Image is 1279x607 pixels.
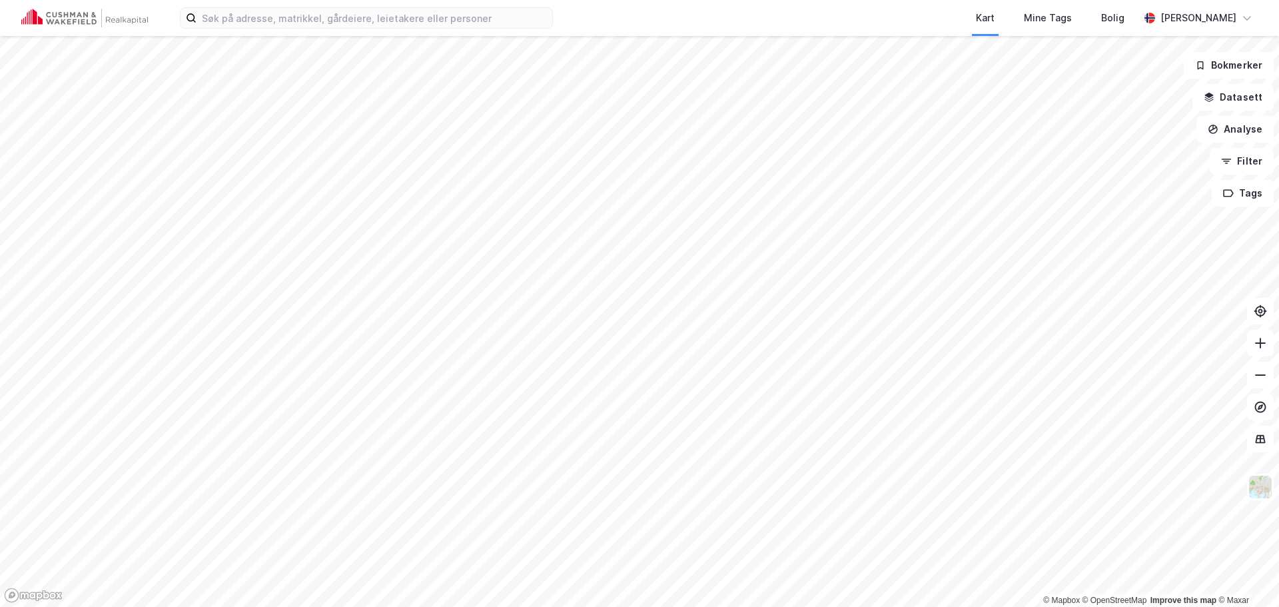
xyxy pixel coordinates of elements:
div: Kontrollprogram for chat [1212,543,1279,607]
div: [PERSON_NAME] [1160,10,1236,26]
button: Analyse [1196,116,1274,143]
input: Søk på adresse, matrikkel, gårdeiere, leietakere eller personer [197,8,552,28]
img: Z [1248,474,1273,500]
button: Filter [1210,148,1274,175]
a: OpenStreetMap [1082,596,1147,605]
iframe: Chat Widget [1212,543,1279,607]
div: Kart [976,10,995,26]
a: Mapbox homepage [4,588,63,603]
div: Bolig [1101,10,1124,26]
a: Improve this map [1150,596,1216,605]
button: Datasett [1192,84,1274,111]
img: cushman-wakefield-realkapital-logo.202ea83816669bd177139c58696a8fa1.svg [21,9,148,27]
button: Tags [1212,180,1274,207]
a: Mapbox [1043,596,1080,605]
button: Bokmerker [1184,52,1274,79]
div: Mine Tags [1024,10,1072,26]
